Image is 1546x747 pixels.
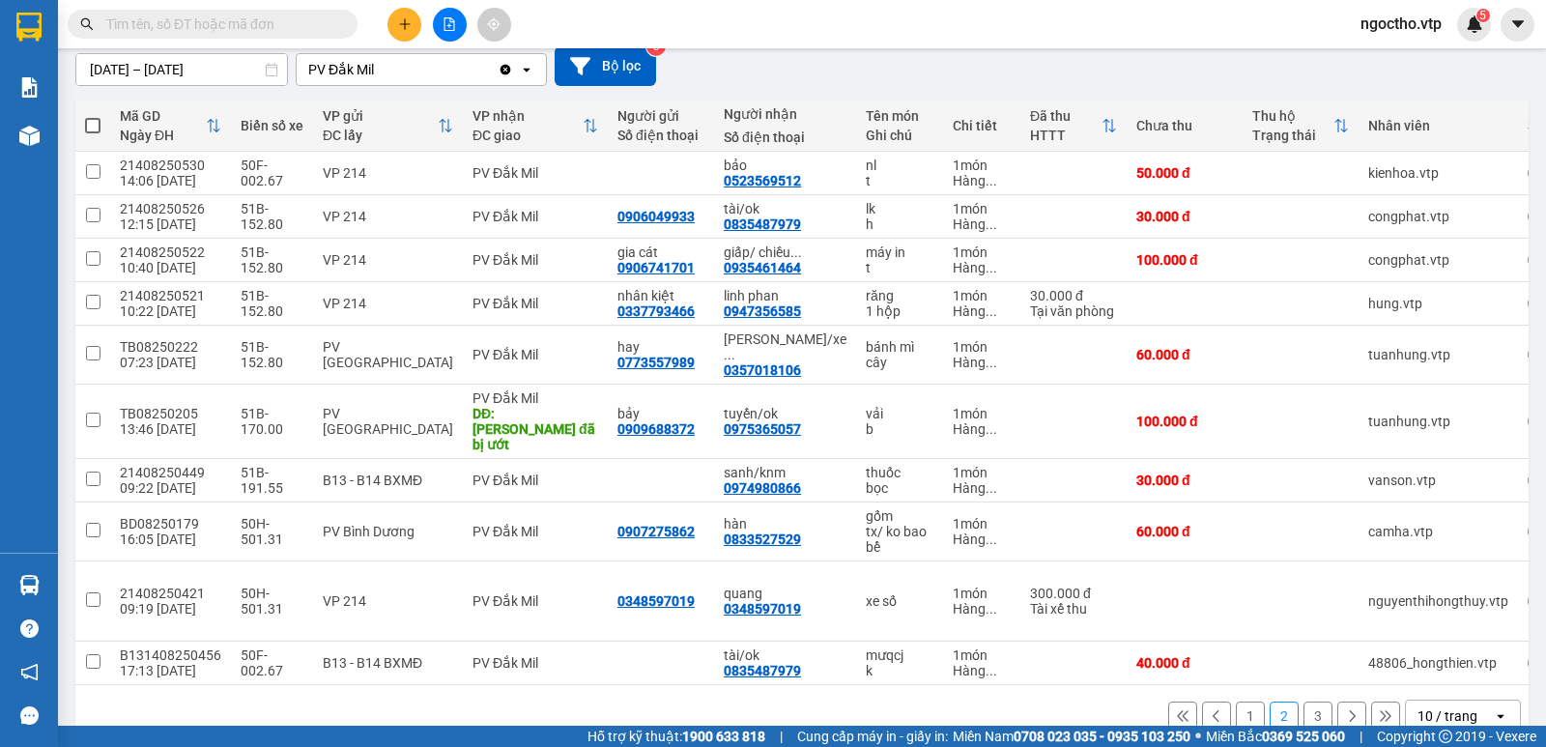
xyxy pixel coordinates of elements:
button: caret-down [1501,8,1534,42]
div: congphat.vtp [1368,209,1508,224]
div: 0947356585 [724,303,801,319]
div: 40.000 đ [1136,655,1233,671]
div: 10:22 [DATE] [120,303,221,319]
div: 0348597019 [724,601,801,617]
div: hàn [724,516,846,532]
div: PV Đắk Mil [472,165,598,181]
div: B13 - B14 BXMĐ [323,473,453,488]
div: TB08250222 [120,339,221,355]
div: 09:22 [DATE] [120,480,221,496]
div: gia cát [617,244,704,260]
div: máy in [866,244,933,260]
div: Đã thu [1030,108,1102,124]
span: Hỗ trợ kỹ thuật: [587,726,765,747]
sup: 5 [1476,9,1490,22]
div: 50F-002.67 [241,647,303,678]
div: nguyenthihongthuy.vtp [1368,593,1508,609]
div: hay [617,339,704,355]
input: Selected PV Đắk Mil. [376,60,378,79]
div: 1 hộp [866,303,933,319]
div: 10:40 [DATE] [120,260,221,275]
span: plus [398,17,412,31]
div: b [866,421,933,437]
strong: 0708 023 035 - 0935 103 250 [1014,729,1190,744]
div: PV Đắk Mil [472,655,598,671]
div: tài/ok [724,647,846,663]
div: PV Đắk Mil [472,296,598,311]
span: ... [986,421,997,437]
div: Người gửi [617,108,704,124]
div: 21408250449 [120,465,221,480]
div: 51B-152.80 [241,288,303,319]
div: răng [866,288,933,303]
div: 1 món [953,339,1011,355]
div: quang [724,586,846,601]
div: 50H-501.31 [241,586,303,617]
div: linh phan [724,288,846,303]
th: Toggle SortBy [1243,101,1359,152]
div: tài/ok [724,201,846,216]
span: file-add [443,17,456,31]
div: Số điện thoại [724,129,846,145]
div: 14:06 [DATE] [120,173,221,188]
span: | [1360,726,1362,747]
div: 30.000 đ [1136,473,1233,488]
div: 1 món [953,158,1011,173]
div: tuyến/ok [724,406,846,421]
div: PV [GEOGRAPHIC_DATA] [323,339,453,370]
span: ... [986,532,997,547]
div: 16:05 [DATE] [120,532,221,547]
div: 0357018106 [724,362,801,378]
div: PV Đắk Mil [472,524,598,539]
div: VP nhận [472,108,583,124]
div: 1 món [953,465,1011,480]
div: 1 món [953,516,1011,532]
div: Hàng thông thường [953,303,1011,319]
div: Trạng thái [1252,128,1333,143]
span: ... [986,601,997,617]
div: 0337793466 [617,303,695,319]
span: ... [986,260,997,275]
div: tuanhung.vtp [1368,347,1508,362]
div: t [866,260,933,275]
div: k [866,663,933,678]
div: PV Đắk Mil [308,60,374,79]
div: PV Đắk Mil [472,252,598,268]
div: 1 món [953,201,1011,216]
strong: 1900 633 818 [682,729,765,744]
div: 10 / trang [1417,706,1477,726]
div: 0974980866 [724,480,801,496]
span: ... [986,355,997,370]
th: Toggle SortBy [463,101,608,152]
div: VP 214 [323,593,453,609]
div: HTTT [1030,128,1102,143]
div: 30.000 đ [1030,288,1117,303]
div: 100.000 đ [1136,252,1233,268]
div: 12:15 [DATE] [120,216,221,232]
div: Hàng thông thường [953,421,1011,437]
div: lk [866,201,933,216]
div: 0348597019 [617,593,695,609]
div: VP gửi [323,108,438,124]
span: ⚪️ [1195,733,1201,740]
span: copyright [1439,730,1452,743]
img: warehouse-icon [19,126,40,146]
div: 0975365057 [724,421,801,437]
div: 0906741701 [617,260,695,275]
span: Cung cấp máy in - giấy in: [797,726,948,747]
div: camha.vtp [1368,524,1508,539]
div: h [866,216,933,232]
div: 0773557989 [617,355,695,370]
div: 0909688372 [617,421,695,437]
div: gốm [866,508,933,524]
div: 09:19 [DATE] [120,601,221,617]
span: ... [724,347,735,362]
span: ... [986,303,997,319]
span: ... [986,663,997,678]
span: 5 [1479,9,1486,22]
img: solution-icon [19,77,40,98]
div: Hàng thông thường [953,663,1011,678]
div: 0835487979 [724,216,801,232]
span: search [80,17,94,31]
div: PV Đắk Mil [472,209,598,224]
